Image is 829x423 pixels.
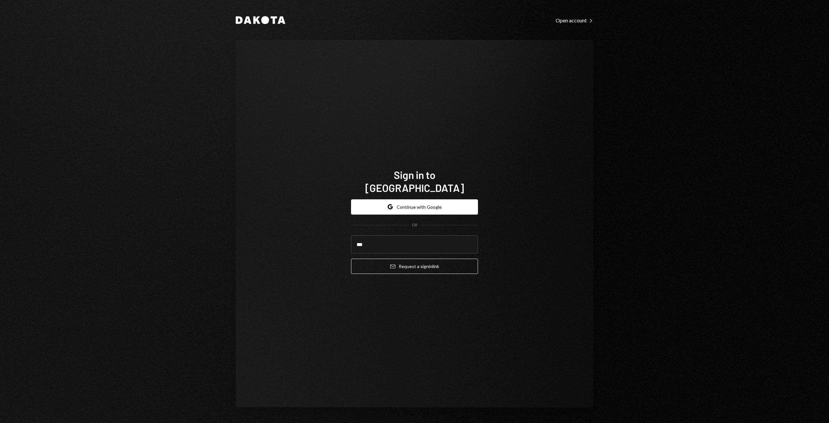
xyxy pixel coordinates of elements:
[412,222,417,228] div: OR
[351,259,478,274] button: Request a signinlink
[351,168,478,194] h1: Sign in to [GEOGRAPHIC_DATA]
[351,199,478,215] button: Continue with Google
[556,17,593,24] a: Open account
